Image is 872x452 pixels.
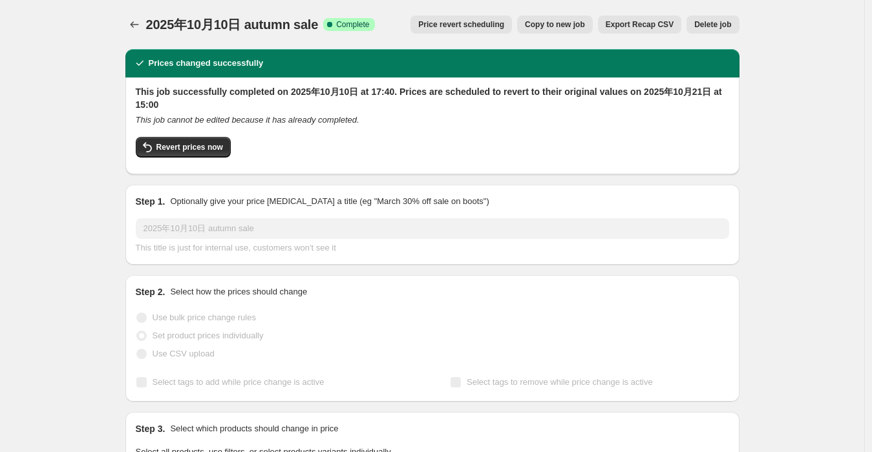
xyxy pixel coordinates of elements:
[136,85,729,111] h2: This job successfully completed on 2025年10月10日 at 17:40. Prices are scheduled to revert to their ...
[170,422,338,435] p: Select which products should change in price
[418,19,504,30] span: Price revert scheduling
[153,377,324,387] span: Select tags to add while price change is active
[136,137,231,158] button: Revert prices now
[467,377,653,387] span: Select tags to remove while price change is active
[336,19,369,30] span: Complete
[136,285,165,298] h2: Step 2.
[153,313,256,322] span: Use bulk price change rules
[517,15,593,34] button: Copy to new job
[606,19,674,30] span: Export Recap CSV
[146,17,319,32] span: 2025年10月10日 autumn sale
[153,349,215,358] span: Use CSV upload
[410,15,512,34] button: Price revert scheduling
[136,195,165,208] h2: Step 1.
[156,142,223,152] span: Revert prices now
[136,243,336,252] span: This title is just for internal use, customers won't see it
[136,115,359,125] i: This job cannot be edited because it has already completed.
[525,19,585,30] span: Copy to new job
[686,15,739,34] button: Delete job
[149,57,264,70] h2: Prices changed successfully
[598,15,681,34] button: Export Recap CSV
[170,195,489,208] p: Optionally give your price [MEDICAL_DATA] a title (eg "March 30% off sale on boots")
[136,422,165,435] h2: Step 3.
[694,19,731,30] span: Delete job
[125,15,144,34] button: Price change jobs
[136,218,729,239] input: 30% off holiday sale
[170,285,307,298] p: Select how the prices should change
[153,331,264,340] span: Set product prices individually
